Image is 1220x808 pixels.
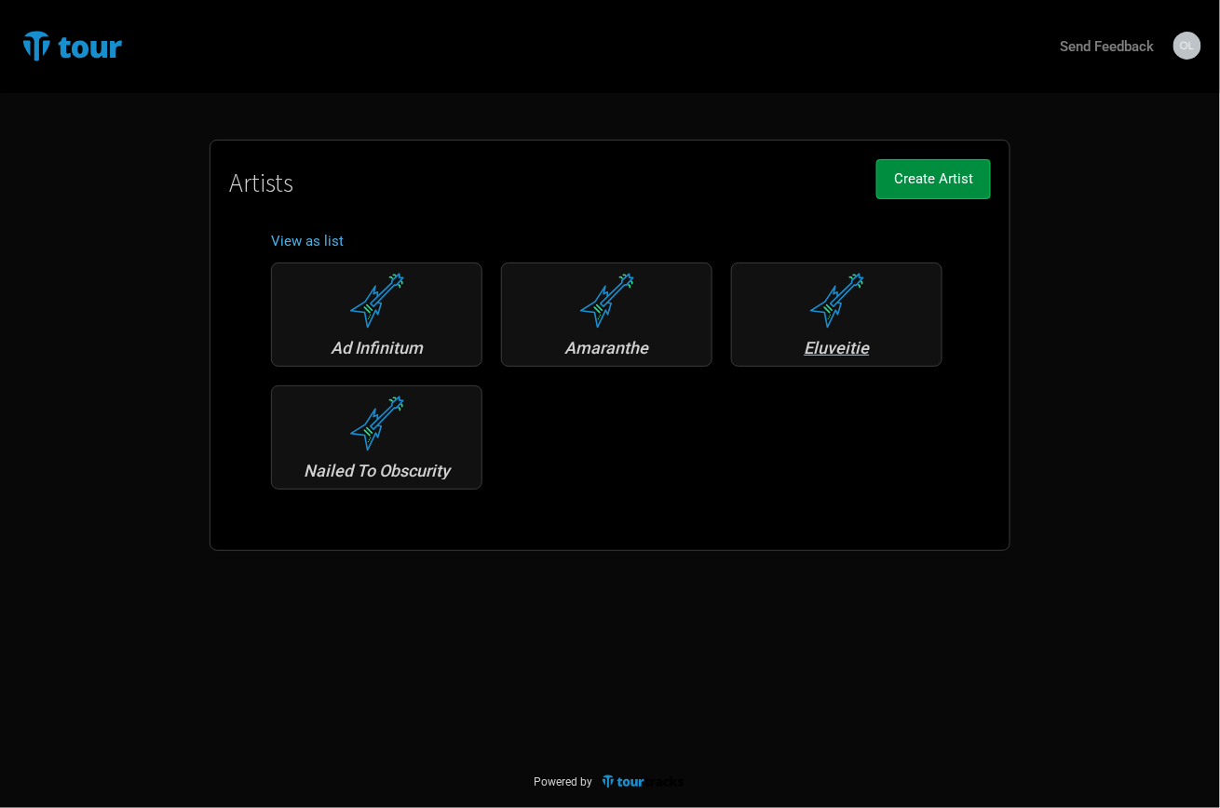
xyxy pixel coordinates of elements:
div: Amaranthe [511,340,702,357]
span: Create Artist [894,170,973,187]
div: Eluveitie [809,273,865,329]
a: View as list [271,233,344,249]
button: Create Artist [876,159,991,199]
img: tourtracks_icons_FA_03_icons_metal.svg [349,273,405,329]
img: TourTracks [601,774,686,789]
span: Powered by [535,776,593,789]
img: tourtracks_icons_FA_03_icons_metal.svg [349,396,405,451]
a: Ad Infinitum [262,253,492,376]
img: TourTracks [19,27,220,64]
div: Ad Infinitum [281,340,472,357]
div: Eluveitie [741,340,932,357]
div: Nailed To Obscurity [281,463,472,479]
div: Amaranthe [579,273,635,329]
a: Nailed To Obscurity [262,376,492,499]
img: tourtracks_icons_FA_03_icons_metal.svg [809,273,865,329]
div: Nailed To Obscurity [349,396,405,451]
img: tourtracks_icons_FA_03_icons_metal.svg [579,273,635,329]
a: Eluveitie [722,253,952,376]
div: Ad Infinitum [349,273,405,329]
a: Amaranthe [492,253,722,376]
img: Jan-Ole [1173,32,1201,60]
h1: Artists [229,168,991,197]
strong: Send Feedback [1061,38,1155,55]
